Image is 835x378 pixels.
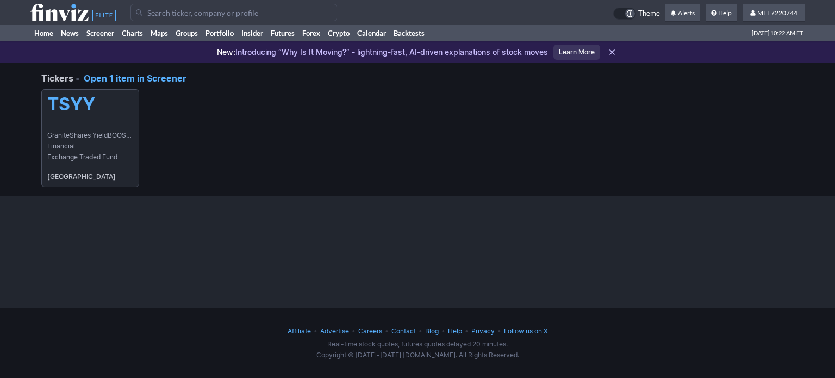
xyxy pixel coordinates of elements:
a: Alerts [665,4,700,22]
a: Open 1 item in Screener [84,73,186,84]
a: Careers [358,327,382,335]
span: • [384,327,390,335]
a: Theme [613,8,660,20]
span: Exchange Traded Fund [47,152,133,163]
span: • [76,73,79,84]
a: Help [706,4,737,22]
a: Contact [391,327,416,335]
a: Crypto [324,25,353,41]
a: Groups [172,25,202,41]
h5: TSYY [47,94,133,115]
a: TSYY GraniteShares YieldBOOST TSLA ETF Financial Exchange Traded Fund [GEOGRAPHIC_DATA] [41,89,139,187]
span: [DATE] 10:22 AM ET [752,25,803,41]
span: GraniteShares YieldBOOST TSLA ETF [47,130,133,141]
span: • [464,327,470,335]
a: Calendar [353,25,390,41]
a: Forex [298,25,324,41]
span: • [440,327,446,335]
a: Insider [238,25,267,41]
a: Charts [118,25,147,41]
a: Blog [425,327,439,335]
p: Introducing “Why Is It Moving?” - lightning-fast, AI-driven explanations of stock moves [217,47,548,58]
span: Financial [47,141,133,152]
a: Maps [147,25,172,41]
span: Theme [638,8,660,20]
span: MFE7220744 [757,9,797,17]
input: Search [130,4,337,21]
a: Follow us on X [504,327,548,335]
a: Home [30,25,57,41]
span: • [417,327,423,335]
span: New: [217,47,235,57]
h4: Tickers [41,63,794,89]
a: News [57,25,83,41]
span: • [496,327,502,335]
a: Help [448,327,462,335]
a: Affiliate [288,327,311,335]
span: • [351,327,357,335]
span: • [313,327,319,335]
a: Futures [267,25,298,41]
a: Portfolio [202,25,238,41]
a: MFE7220744 [743,4,805,22]
a: Privacy [471,327,495,335]
b: [GEOGRAPHIC_DATA] [47,171,133,182]
a: Screener [83,25,118,41]
a: Learn More [553,45,600,60]
a: Advertise [320,327,349,335]
a: Backtests [390,25,428,41]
